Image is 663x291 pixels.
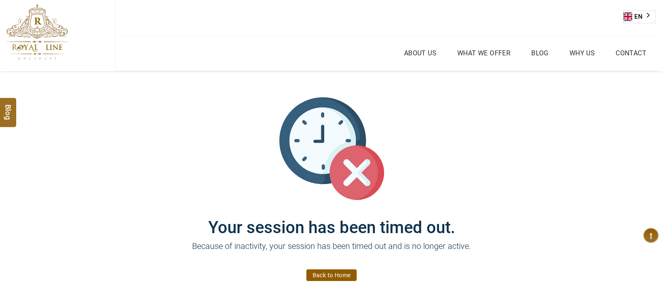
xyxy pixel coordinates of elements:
a: EN [624,10,655,23]
span: Blog [3,104,14,111]
img: session_time_out.svg [279,96,384,201]
a: Why Us [567,47,597,59]
a: Back to Home [306,269,357,281]
a: About Us [402,47,439,59]
h1: Your session has been timed out. [82,201,581,237]
div: Language [623,10,656,23]
a: Blog [529,47,551,59]
img: The Royal Line Holidays [6,4,68,60]
p: Because of inactivity, your session has been timed out and is no longer active. [82,240,581,265]
a: What we Offer [455,47,513,59]
aside: Language selected: English [623,10,656,23]
a: Contact [614,47,648,59]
